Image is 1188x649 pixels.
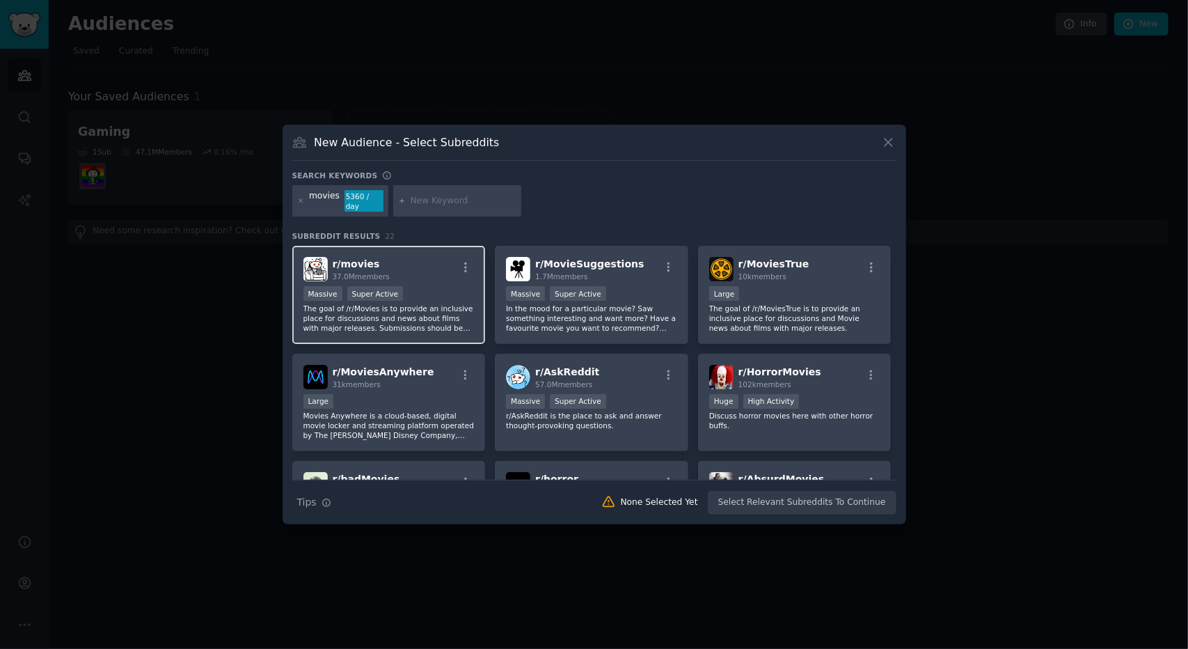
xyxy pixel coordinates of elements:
[333,272,390,281] span: 37.0M members
[506,472,530,496] img: horror
[303,411,475,440] p: Movies Anywhere is a cloud-based, digital movie locker and streaming platform operated by The [PE...
[303,286,342,301] div: Massive
[550,286,606,301] div: Super Active
[347,286,404,301] div: Super Active
[535,366,599,377] span: r/ AskReddit
[709,472,734,496] img: AbsurdMovies
[314,135,499,150] h3: New Audience - Select Subreddits
[292,231,381,241] span: Subreddit Results
[738,474,824,485] span: r/ AbsurdMovies
[411,195,516,208] input: New Keyword
[297,495,317,510] span: Tips
[506,304,677,333] p: In the mood for a particular movie? Saw something interesting and want more? Have a favourite mov...
[738,380,791,389] span: 102k members
[709,304,880,333] p: The goal of /r/MoviesTrue is to provide an inclusive place for discussions and Movie news about f...
[309,190,340,212] div: movies
[621,496,698,509] div: None Selected Yet
[535,272,588,281] span: 1.7M members
[506,394,545,409] div: Massive
[738,272,786,281] span: 10k members
[303,257,328,281] img: movies
[333,380,381,389] span: 31k members
[344,190,383,212] div: 5360 / day
[709,257,734,281] img: MoviesTrue
[506,411,677,430] p: r/AskReddit is the place to ask and answer thought-provoking questions.
[386,232,395,240] span: 22
[709,286,740,301] div: Large
[535,474,578,485] span: r/ horror
[506,286,545,301] div: Massive
[743,394,800,409] div: High Activity
[303,365,328,389] img: MoviesAnywhere
[292,171,378,180] h3: Search keywords
[333,366,434,377] span: r/ MoviesAnywhere
[506,365,530,389] img: AskReddit
[506,257,530,281] img: MovieSuggestions
[738,258,809,269] span: r/ MoviesTrue
[535,380,592,389] span: 57.0M members
[535,258,644,269] span: r/ MovieSuggestions
[550,394,606,409] div: Super Active
[709,394,738,409] div: Huge
[333,258,380,269] span: r/ movies
[292,490,336,515] button: Tips
[303,394,334,409] div: Large
[303,472,328,496] img: badMovies
[709,365,734,389] img: HorrorMovies
[738,366,821,377] span: r/ HorrorMovies
[709,411,880,430] p: Discuss horror movies here with other horror buffs.
[333,474,400,485] span: r/ badMovies
[303,304,475,333] p: The goal of /r/Movies is to provide an inclusive place for discussions and news about films with ...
